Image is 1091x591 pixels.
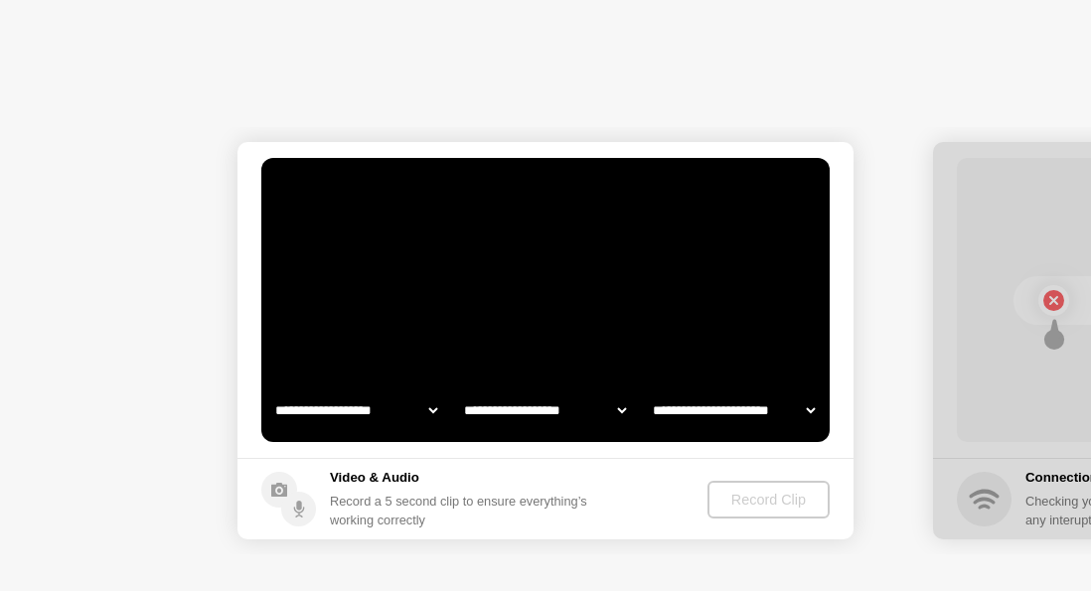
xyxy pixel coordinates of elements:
select: Available speakers [460,390,630,430]
div: Record Clip [715,492,822,508]
select: Available microphones [649,390,819,430]
div: . . . [610,180,634,204]
button: Record Clip [707,481,830,518]
select: Available cameras [271,390,441,430]
div: ! [596,180,620,204]
h5: Video & Audio [330,468,595,488]
div: Record a 5 second clip to ensure everything’s working correctly [330,492,595,529]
